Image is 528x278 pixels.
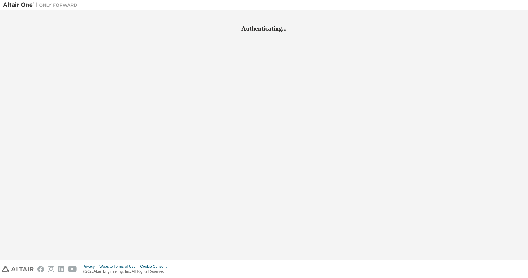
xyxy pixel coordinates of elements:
[37,266,44,272] img: facebook.svg
[83,264,99,269] div: Privacy
[99,264,140,269] div: Website Terms of Use
[3,24,525,33] h2: Authenticating...
[3,2,80,8] img: Altair One
[68,266,77,272] img: youtube.svg
[2,266,34,272] img: altair_logo.svg
[83,269,170,274] p: © 2025 Altair Engineering, Inc. All Rights Reserved.
[48,266,54,272] img: instagram.svg
[58,266,64,272] img: linkedin.svg
[140,264,170,269] div: Cookie Consent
